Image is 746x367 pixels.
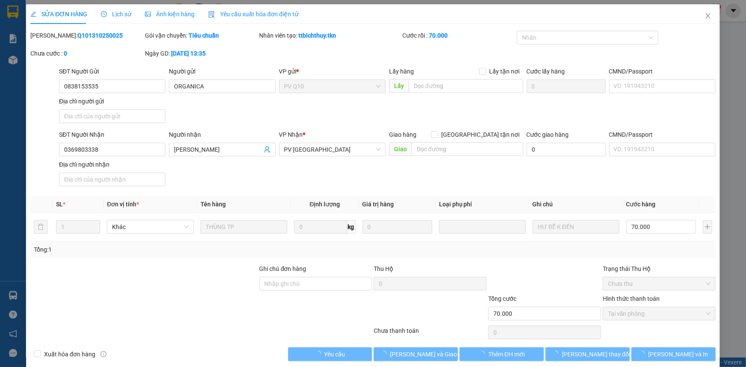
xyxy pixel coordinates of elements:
span: Cước hàng [626,201,656,208]
li: Hotline: 1900 8153 [80,32,357,42]
span: Tổng cước [488,295,516,302]
span: Thêm ĐH mới [488,349,525,359]
span: user-add [264,146,271,153]
span: info-circle [100,351,106,357]
div: Địa chỉ người gửi [59,97,165,106]
span: Định lượng [310,201,340,208]
img: icon [208,11,215,18]
b: 70.000 [429,32,448,39]
b: Q101310250025 [77,32,123,39]
button: [PERSON_NAME] và In [631,347,716,361]
span: loading [639,351,649,357]
input: Dọc đường [409,79,523,93]
span: kg [347,220,356,234]
b: GỬI : PV [GEOGRAPHIC_DATA] [11,62,127,91]
span: [PERSON_NAME] thay đổi [562,349,630,359]
span: picture [145,11,151,17]
span: PV Q10 [284,80,380,93]
th: Loại phụ phí [436,196,529,213]
label: Hình thức thanh toán [603,295,660,302]
span: Lấy tận nơi [486,67,523,76]
div: Chưa thanh toán [373,326,488,341]
div: CMND/Passport [609,67,716,76]
b: [DATE] 13:35 [171,50,206,57]
input: 0 [363,220,432,234]
b: Tiêu chuẩn [189,32,219,39]
span: Ảnh kiện hàng [145,11,195,18]
span: Lịch sử [101,11,131,18]
div: SĐT Người Nhận [59,130,165,139]
div: Người nhận [169,130,275,139]
div: Người gửi [169,67,275,76]
div: Chưa cước : [30,49,143,58]
span: Giao hàng [389,131,416,138]
b: ttbichthuy.tkn [299,32,336,39]
div: CMND/Passport [609,130,716,139]
span: Giao [389,142,412,156]
span: Lấy [389,79,409,93]
div: Gói vận chuyển: [145,31,258,40]
input: Cước giao hàng [527,143,606,156]
span: loading [552,351,562,357]
span: edit [30,11,36,17]
span: PV Phước Đông [284,143,380,156]
div: Tổng: 1 [34,245,288,254]
span: Chưa thu [608,277,711,290]
span: VP Nhận [279,131,303,138]
span: SỬA ĐƠN HÀNG [30,11,87,18]
input: VD: Bàn, Ghế [201,220,287,234]
input: Địa chỉ của người nhận [59,173,165,186]
span: Tên hàng [201,201,226,208]
input: Dọc đường [412,142,523,156]
div: Địa chỉ người nhận [59,160,165,169]
span: Khác [112,220,189,233]
input: Địa chỉ của người gửi [59,109,165,123]
span: SL [56,201,63,208]
span: [GEOGRAPHIC_DATA] tận nơi [438,130,523,139]
b: 0 [64,50,67,57]
span: loading [479,351,488,357]
input: Ghi chú đơn hàng [259,277,372,291]
div: [PERSON_NAME]: [30,31,143,40]
button: [PERSON_NAME] thay đổi [545,347,630,361]
span: clock-circle [101,11,107,17]
button: [PERSON_NAME] và Giao hàng [374,347,458,361]
span: [PERSON_NAME] và In [649,349,708,359]
label: Cước giao hàng [527,131,569,138]
span: Lấy hàng [389,68,414,75]
th: Ghi chú [529,196,623,213]
div: VP gửi [279,67,386,76]
button: Thêm ĐH mới [460,347,544,361]
button: Yêu cầu [288,347,372,361]
li: [STREET_ADDRESS][PERSON_NAME]. [GEOGRAPHIC_DATA], Tỉnh [GEOGRAPHIC_DATA] [80,21,357,32]
div: Nhân viên tạo: [259,31,401,40]
span: [PERSON_NAME] và Giao hàng [390,349,472,359]
span: Yêu cầu [324,349,345,359]
span: Xuất hóa đơn hàng [41,349,99,359]
span: Thu Hộ [374,265,393,272]
button: plus [703,220,712,234]
img: logo.jpg [11,11,53,53]
span: close [705,12,711,19]
input: Cước lấy hàng [527,79,606,93]
span: Giá trị hàng [363,201,394,208]
span: Tại văn phòng [608,307,711,320]
button: Close [696,4,720,28]
button: delete [34,220,47,234]
input: Ghi Chú [533,220,619,234]
span: loading [315,351,324,357]
label: Cước lấy hàng [527,68,565,75]
span: loading [381,351,390,357]
div: Ngày GD: [145,49,258,58]
div: SĐT Người Gửi [59,67,165,76]
span: Đơn vị tính [107,201,139,208]
label: Ghi chú đơn hàng [259,265,307,272]
div: Cước rồi : [402,31,515,40]
span: Yêu cầu xuất hóa đơn điện tử [208,11,298,18]
div: Trạng thái Thu Hộ [603,264,716,273]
